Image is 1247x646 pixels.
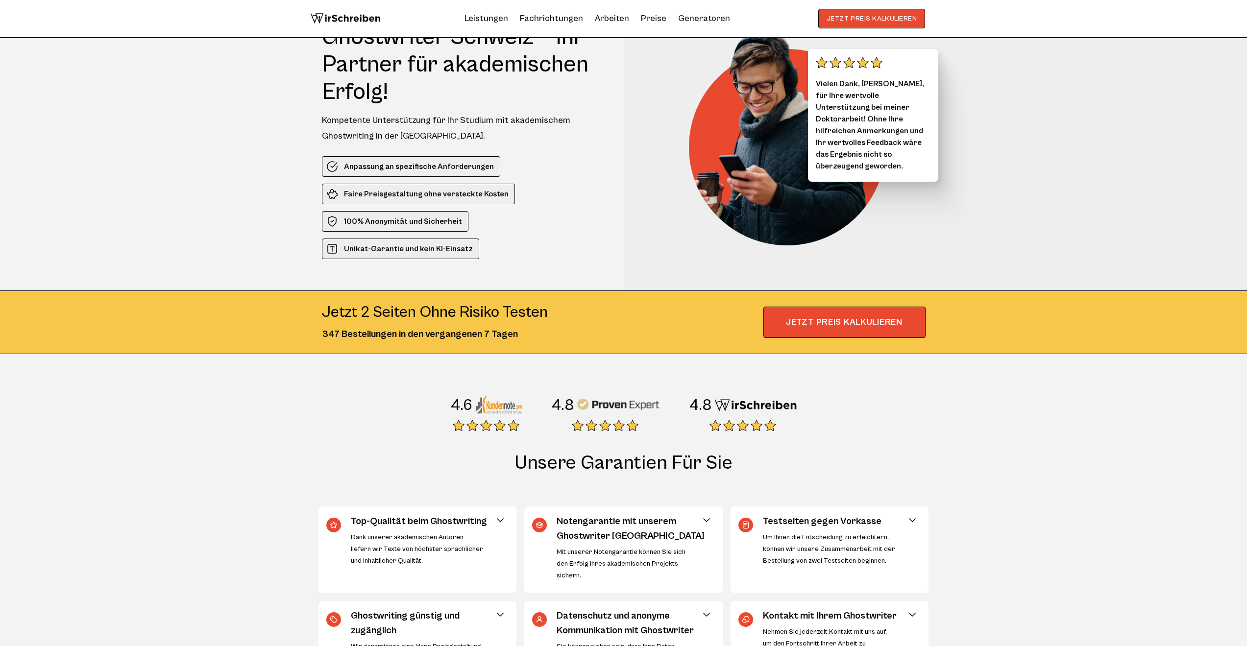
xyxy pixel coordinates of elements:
button: JETZT PREIS KALKULIEREN [818,9,926,28]
img: Top-Qualität beim Ghostwriting [326,518,341,532]
img: stars [572,420,638,431]
div: 4.8 [551,396,574,415]
div: Jetzt 2 seiten ohne risiko testen [322,303,548,322]
a: Leistungen [465,11,508,26]
img: stars [709,420,776,431]
img: stars [453,420,519,431]
li: Faire Preisgestaltung ohne versteckte Kosten [322,184,515,204]
h3: Ghostwriting günstig und zugänglich [351,609,503,638]
h3: Kontakt mit Ihrem Ghostwriter [763,609,915,623]
a: Fachrichtungen [520,11,583,26]
div: Mit unserer Notengarantie können Sie sich den Erfolg Ihres akademischen Projekts sichern. [557,546,689,581]
div: Vielen Dank, [PERSON_NAME], für Ihre wertvolle Unterstützung bei meiner Doktorarbeit! Ohne Ihre h... [808,49,938,182]
img: Ghostwriting günstig und zugänglich [326,612,341,627]
img: Anpassung an spezifische Anforderungen [326,161,338,172]
img: logo wirschreiben [310,9,381,28]
li: 100% Anonymität und Sicherheit [322,211,468,232]
a: Preise [641,13,666,24]
img: Faire Preisgestaltung ohne versteckte Kosten [326,188,338,200]
div: 347 Bestellungen in den vergangenen 7 Tagen [322,327,548,342]
img: Ghostwriter Schweiz – Ihr Partner für akademischen Erfolg! [689,24,900,245]
img: Kundennote [474,395,522,414]
img: Datenschutz und anonyme Kommunikation mit Ghostwriter [532,612,547,627]
img: stars [816,57,882,69]
li: Anpassung an spezifische Anforderungen [322,156,500,177]
div: 4.8 [689,396,712,415]
img: Unikat-Garantie und kein KI-Einsatz [326,243,338,255]
img: Testseiten gegen Vorkasse [738,518,753,532]
h1: Ghostwriter Schweiz – Ihr Partner für akademischen Erfolg! [322,24,606,106]
img: 100% Anonymität und Sicherheit [326,215,338,227]
a: Arbeiten [595,11,629,26]
h2: Unsere Garantien für Sie [318,451,929,494]
h3: Top-Qualität beim Ghostwriting [351,514,503,529]
div: Dank unserer akademischen Autoren liefern wir Texte von höchster sprachlicher und inhaltlicher Qu... [351,531,484,567]
img: Kontakt mit Ihrem Ghostwriter [738,612,753,627]
li: Unikat-Garantie und kein KI-Einsatz [322,239,479,259]
h3: Notengarantie mit unserem Ghostwriter [GEOGRAPHIC_DATA] [557,514,709,544]
span: JETZT PREIS KALKULIEREN [763,307,926,338]
div: Um Ihnen die Entscheidung zu erleichtern, können wir unsere Zusammenarbeit mit der Bestellung von... [763,531,896,567]
div: Kompetente Unterstützung für Ihr Studium mit akademischem Ghostwriting in der [GEOGRAPHIC_DATA]. [322,113,606,144]
a: Generatoren [678,11,730,26]
h3: Testseiten gegen Vorkasse [763,514,915,529]
img: Notengarantie mit unserem Ghostwriter Schweiz [532,518,547,532]
div: 4.6 [450,396,472,415]
h3: Datenschutz und anonyme Kommunikation mit Ghostwriter [557,609,709,638]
